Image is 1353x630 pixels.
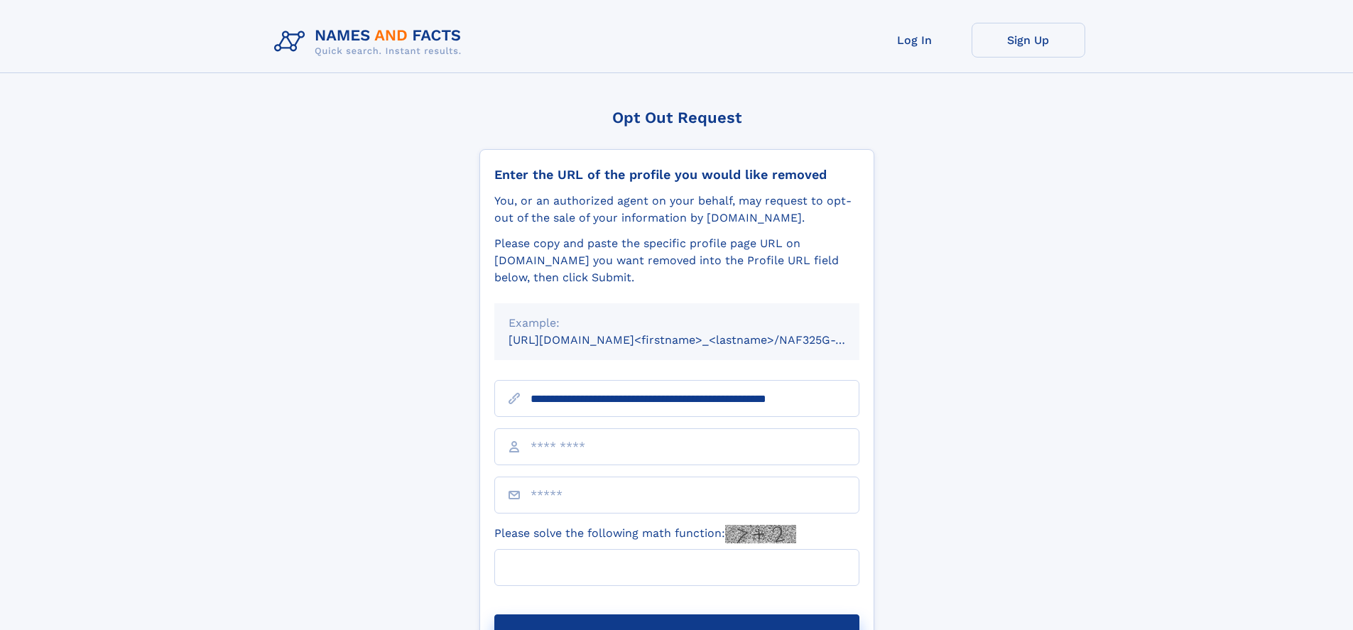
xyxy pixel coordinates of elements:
a: Sign Up [972,23,1085,58]
small: [URL][DOMAIN_NAME]<firstname>_<lastname>/NAF325G-xxxxxxxx [509,333,886,347]
img: Logo Names and Facts [268,23,473,61]
div: Opt Out Request [479,109,874,126]
label: Please solve the following math function: [494,525,796,543]
div: Enter the URL of the profile you would like removed [494,167,859,183]
a: Log In [858,23,972,58]
div: You, or an authorized agent on your behalf, may request to opt-out of the sale of your informatio... [494,192,859,227]
div: Example: [509,315,845,332]
div: Please copy and paste the specific profile page URL on [DOMAIN_NAME] you want removed into the Pr... [494,235,859,286]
